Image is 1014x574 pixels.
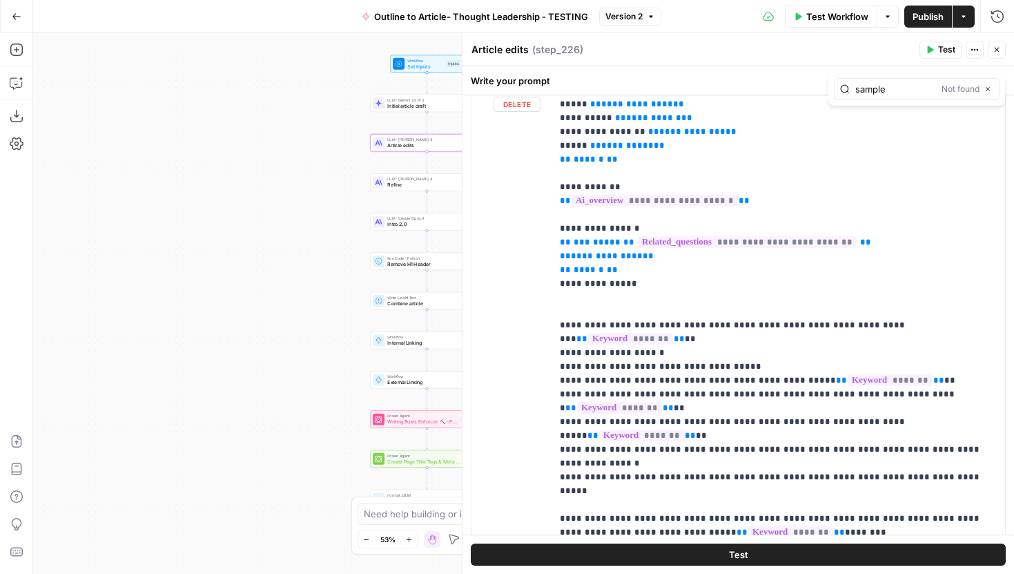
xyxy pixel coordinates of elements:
[426,231,428,252] g: Edge from step_235 to step_227
[387,176,458,182] span: LLM · [PERSON_NAME] 4
[407,63,443,70] span: Set Inputs
[370,410,483,428] div: Power AgentWriting Rules Enforcer 🔨 - ForkStep 244
[426,349,428,370] g: Edge from step_236 to step_237
[806,10,868,23] span: Test Workflow
[387,260,459,268] span: Remove H1 Header
[532,43,583,57] span: ( step_226 )
[447,61,460,68] div: Inputs
[370,490,483,507] div: Format JSONFormat Final OutputStep 9
[855,82,936,96] input: Search
[370,173,483,191] div: LLM · [PERSON_NAME] 4RefineStep 243
[426,428,428,450] g: Edge from step_244 to step_10
[370,134,483,151] div: LLM · [PERSON_NAME] 4Article editsStep 226
[426,468,428,489] g: Edge from step_10 to step_9
[426,309,428,331] g: Edge from step_8 to step_236
[387,339,459,347] span: Internal Linking
[387,216,459,221] span: LLM · Claude Opus 4
[387,255,459,260] span: Run Code · Python
[387,413,458,419] span: Power Agent
[605,10,643,23] span: Version 2
[387,142,459,149] span: Article edits
[387,221,459,229] span: Intro 2.0
[387,102,459,110] span: Initial article draft
[387,419,458,426] span: Writing Rules Enforcer 🔨 - Fork
[471,43,529,57] textarea: Article edits
[370,332,483,349] div: WorkflowInternal LinkingStep 236
[380,534,396,545] span: 53%
[942,83,979,95] span: Not found
[387,452,462,458] span: Power Agent
[374,10,588,23] span: Outline to Article- Thought Leadership - TESTING
[370,213,483,230] div: LLM · Claude Opus 4Intro 2.0Step 235
[426,270,428,291] g: Edge from step_227 to step_8
[370,450,483,468] div: Power AgentCreate Page Title Tags & Meta DescriptionsStep 10
[904,6,952,28] button: Publish
[387,374,459,379] span: Workflow
[387,137,459,142] span: LLM · [PERSON_NAME] 4
[370,55,483,73] div: WorkflowSet InputsInputs
[462,66,1014,95] div: Write your prompt
[387,379,459,386] span: External Linking
[407,57,443,63] span: Workflow
[913,10,944,23] span: Publish
[387,458,462,466] span: Create Page Title Tags & Meta Descriptions
[387,181,458,189] span: Refine
[370,371,483,388] div: WorkflowExternal LinkingStep 237
[919,41,962,59] button: Test
[426,151,428,173] g: Edge from step_226 to step_243
[785,6,877,28] button: Test Workflow
[904,72,1006,90] button: Generate with AI
[387,300,463,307] span: Combine article
[426,389,428,410] g: Edge from step_237 to step_244
[387,294,463,300] span: Write Liquid Text
[353,6,596,28] button: Outline to Article- Thought Leadership - TESTING
[471,544,1006,566] button: Test
[387,492,463,497] span: Format JSON
[387,97,459,102] span: LLM · Gemini 2.5 Pro
[387,334,459,340] span: Workflow
[599,8,661,26] button: Version 2
[370,292,483,309] div: Write Liquid TextCombine articleStep 8
[729,548,748,562] span: Test
[370,253,483,270] div: Run Code · PythonRemove H1 HeaderStep 227
[426,73,428,94] g: Edge from start to step_225
[426,191,428,213] g: Edge from step_243 to step_235
[938,44,955,56] span: Test
[494,97,540,112] button: Delete
[426,112,428,133] g: Edge from step_225 to step_226
[370,95,483,112] div: LLM · Gemini 2.5 ProInitial article draftStep 225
